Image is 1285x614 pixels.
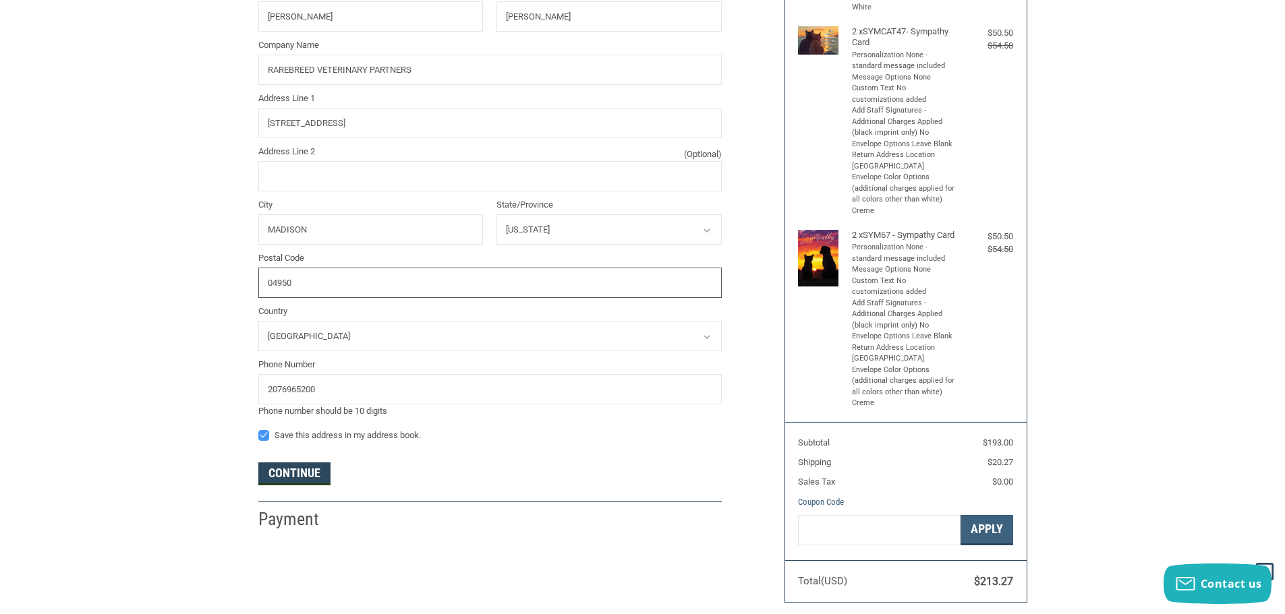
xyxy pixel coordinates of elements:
[852,50,956,72] li: Personalization None - standard message included
[959,243,1013,256] div: $54.50
[961,515,1013,545] button: Apply
[852,83,956,105] li: Custom Text No customizations added
[852,230,956,241] h4: 2 x SYM67 - Sympathy Card
[1164,563,1272,604] button: Contact us
[798,437,830,448] span: Subtotal
[852,298,956,332] li: Add Staff Signatures - Additional Charges Applied (black imprint only) No
[258,462,331,485] button: Continue
[798,477,835,487] span: Sales Tax
[852,365,956,409] li: Envelope Color Options (additional charges applied for all colors other than white) Creme
[258,145,722,158] label: Address Line 2
[852,139,956,150] li: Envelope Options Leave Blank
[852,276,956,298] li: Custom Text No customizations added
[852,342,956,365] li: Return Address Location [GEOGRAPHIC_DATA]
[959,230,1013,243] div: $50.50
[852,72,956,84] li: Message Options None
[258,358,722,371] label: Phone Number
[496,198,722,212] label: State/Province
[258,251,722,265] label: Postal Code
[959,26,1013,40] div: $50.50
[852,264,956,276] li: Message Options None
[258,430,722,441] label: Save this address in my address book.
[959,39,1013,53] div: $54.50
[798,515,961,545] input: Gift Certificate or Coupon Code
[988,457,1013,467] span: $20.27
[258,508,337,530] h2: Payment
[852,150,956,172] li: Return Address Location [GEOGRAPHIC_DATA]
[852,331,956,342] li: Envelope Options Leave Blank
[852,172,956,216] li: Envelope Color Options (additional charges applied for all colors other than white) Creme
[258,404,722,418] div: Phone number should be 10 digits
[992,477,1013,487] span: $0.00
[258,38,722,52] label: Company Name
[258,198,484,212] label: City
[1201,576,1262,591] span: Contact us
[983,437,1013,448] span: $193.00
[684,148,722,161] small: (Optional)
[798,575,847,587] span: Total (USD)
[974,575,1013,588] span: $213.27
[258,305,722,318] label: Country
[852,105,956,139] li: Add Staff Signatures - Additional Charges Applied (black imprint only) No
[852,242,956,264] li: Personalization None - standard message included
[852,26,956,49] h4: 2 x SYMCAT47- Sympathy Card
[798,497,844,507] a: Coupon Code
[798,457,831,467] span: Shipping
[258,92,722,105] label: Address Line 1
